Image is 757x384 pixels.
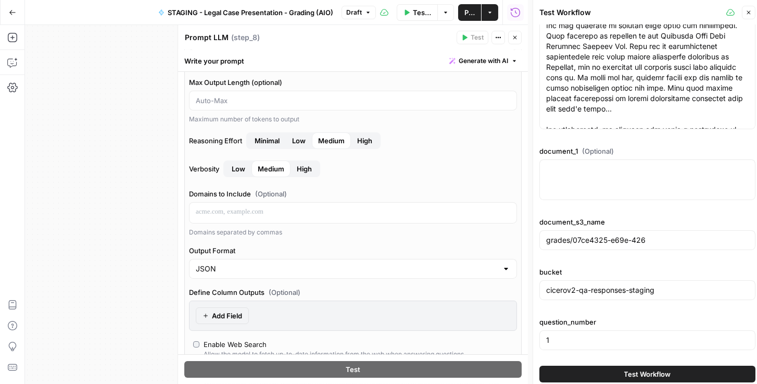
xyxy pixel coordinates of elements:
input: Auto-Max [196,95,510,106]
button: STAGING - Legal Case Presentation - Grading (AIO) [152,4,339,21]
label: document_1 [539,146,755,156]
button: Test Workflow [539,366,755,382]
input: JSON [196,264,498,274]
label: question_number [539,317,755,327]
div: Domains separated by commas [189,228,517,237]
span: Generate with AI [459,56,508,66]
label: Max Output Length (optional) [189,77,517,88]
button: Draft [342,6,376,19]
span: High [357,135,372,146]
label: Output Format [189,245,517,256]
button: VerbosityMediumHigh [225,160,251,177]
label: Reasoning Effort [189,132,517,149]
span: Minimal [255,135,280,146]
div: Allow the model to fetch up-to-date information from the web when answering questions. [204,350,465,359]
button: Reasoning EffortLowMediumHigh [248,132,286,149]
button: Test [457,31,488,44]
button: Test [184,361,522,378]
span: (Optional) [269,287,300,298]
span: Test Workflow [624,369,671,379]
div: Enable Web Search [204,339,267,350]
label: Domains to Include [189,189,517,199]
label: document_s3_name [539,217,755,227]
button: Publish [458,4,481,21]
span: Test Workflow [413,7,431,18]
div: Maximum number of tokens to output [189,115,517,124]
span: Draft [346,8,362,17]
button: Test Workflow [397,4,437,21]
button: Add Field [196,307,249,324]
label: bucket [539,267,755,277]
span: Low [232,164,245,174]
textarea: Prompt LLM [185,32,229,43]
button: Reasoning EffortMinimalLowMedium [351,132,378,149]
span: (Optional) [255,189,287,199]
span: Test [471,33,484,42]
label: Define Column Outputs [189,287,517,298]
div: Write your prompt [178,50,528,71]
label: Verbosity [189,160,517,177]
span: ( step_8 ) [231,32,260,43]
span: Test [346,364,360,375]
span: Low [292,135,306,146]
span: (Optional) [582,146,614,156]
span: STAGING - Legal Case Presentation - Grading (AIO) [168,7,333,18]
button: VerbosityLowMedium [291,160,318,177]
span: Publish [464,7,475,18]
span: Medium [318,135,345,146]
span: Medium [258,164,284,174]
span: Add Field [212,311,242,321]
button: Generate with AI [445,54,522,68]
button: Reasoning EffortMinimalMediumHigh [286,132,312,149]
span: High [297,164,312,174]
input: Enable Web SearchAllow the model to fetch up-to-date information from the web when answering ques... [193,341,199,348]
